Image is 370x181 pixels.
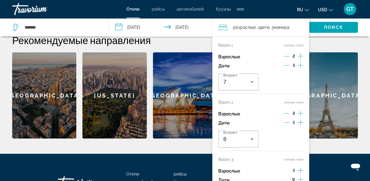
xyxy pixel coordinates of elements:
button: Decrement adults [284,53,289,60]
span: Дети [260,25,269,30]
span: 1 [292,63,295,67]
a: автомобилей [177,7,204,12]
p: Дети [218,63,230,69]
button: remove room [284,43,303,47]
p: Room 1 [218,43,233,48]
span: , 3 [269,23,289,32]
span: 1 [292,120,295,125]
p: Взрослые [218,111,240,117]
button: Decrement children [284,62,289,70]
p: Room 2 [218,100,233,105]
button: User Menu [342,3,358,15]
button: remove room [284,101,303,104]
h2: Рекомендуемые направления [12,34,358,46]
a: рейсы [152,7,164,12]
span: Возраст [223,73,238,77]
span: 2 [292,111,295,115]
button: Decrement children [284,119,289,127]
a: Отели [126,7,140,12]
iframe: Кнопка запуска окна обмена сообщениями [346,157,365,176]
a: Отели [126,172,139,176]
button: Decrement adults [284,167,289,175]
span: 1 [292,168,295,172]
button: Check-in date: Nov 2, 2025 Check-out date: Nov 6, 2025 [109,18,212,36]
a: рейсы [174,172,186,176]
button: Extra navigation items [237,4,244,14]
a: [US_STATE] [82,52,147,138]
p: Взрослые [218,169,240,174]
button: remove room [284,158,303,162]
a: [GEOGRAPHIC_DATA] [294,52,358,138]
a: Travorium [12,1,73,17]
button: Increment adults [298,166,303,176]
span: Поиск [324,25,343,30]
button: Decrement adults [284,110,289,118]
span: Взрослые [235,25,255,30]
span: номера [274,25,289,30]
button: Change currency [318,5,333,14]
span: ru [297,7,303,12]
p: Дети [218,121,230,126]
button: Increment children [298,118,303,128]
span: GT [346,6,354,12]
span: , 2 [255,23,269,32]
a: [GEOGRAPHIC_DATA] [153,52,217,138]
span: Возраст [223,131,238,135]
button: Travelers: 5 adults, 2 children [212,18,309,36]
span: USD [318,7,327,12]
a: [GEOGRAPHIC_DATA] [12,52,76,138]
p: Взрослые [218,54,240,60]
button: Increment children [298,61,303,70]
button: Change language [297,5,309,14]
span: 7 [223,79,226,85]
button: Increment adults [298,52,303,61]
span: 2 [292,53,295,58]
button: Поиск [309,22,358,33]
button: Increment adults [298,109,303,118]
span: 5 [233,23,255,32]
p: Room 3 [218,157,233,162]
a: Круизы [216,7,231,12]
span: 8 [223,136,226,142]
